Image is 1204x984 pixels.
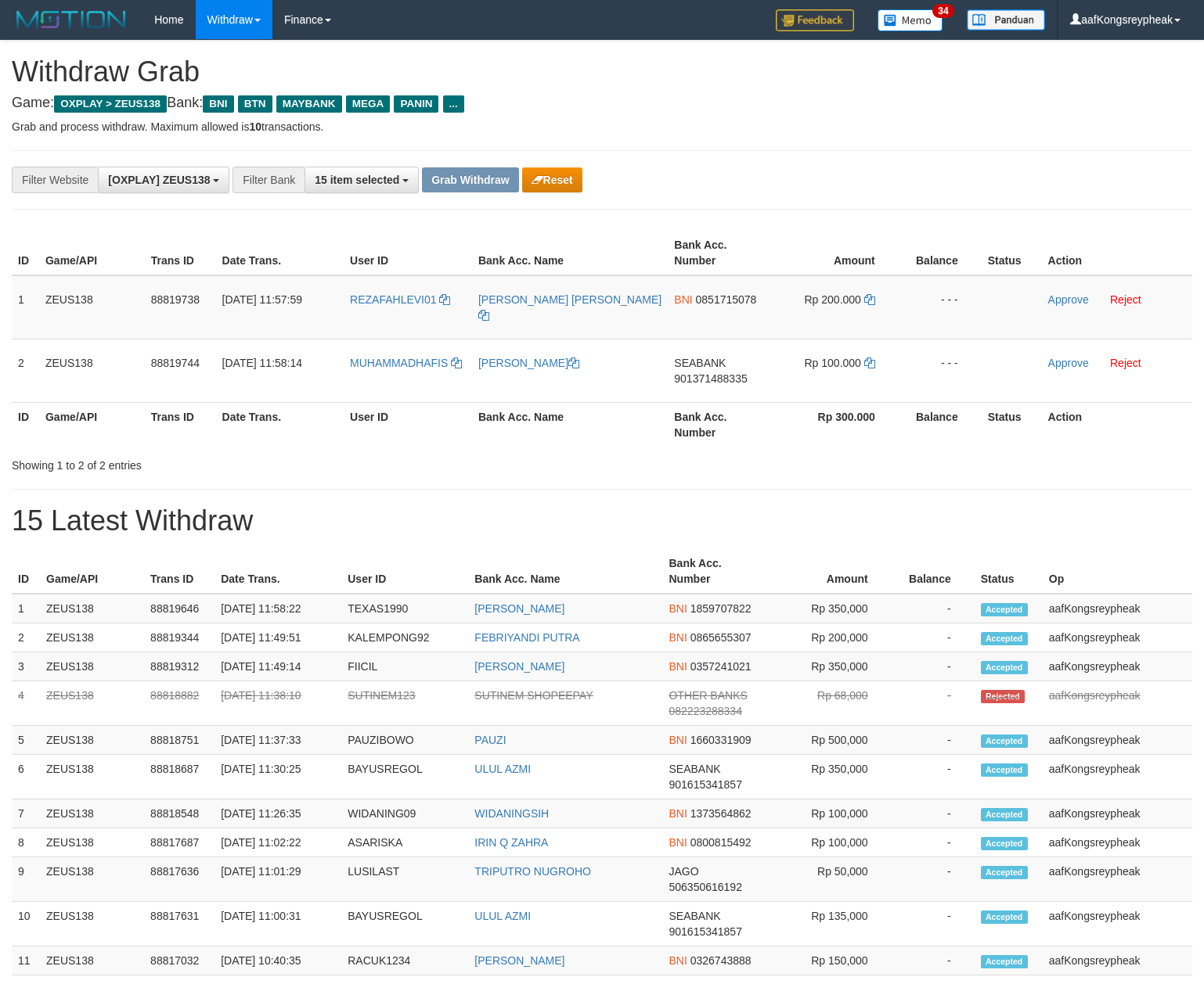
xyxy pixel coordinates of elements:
[12,505,1192,537] h1: 15 Latest Withdraw
[892,857,975,902] td: -
[662,549,766,594] th: Bank Acc. Number
[669,925,741,938] span: Copy 901615341857 to clipboard
[12,275,39,339] td: 1
[981,910,1028,924] span: Accepted
[144,828,214,857] td: 88817687
[690,660,752,673] span: Copy 0357241021 to clipboard
[892,946,975,975] td: -
[238,95,272,113] span: BTN
[144,594,214,623] td: 88819646
[981,808,1028,821] span: Accepted
[214,681,341,726] td: [DATE] 11:38:10
[350,293,437,306] span: REZAFAHLEVI01
[878,9,943,31] img: Button%20Memo.svg
[12,755,40,799] td: 6
[892,799,975,828] td: -
[40,681,144,726] td: ZEUS138
[892,652,975,681] td: -
[144,652,214,681] td: 88819312
[767,623,892,652] td: Rp 200,000
[214,623,341,652] td: [DATE] 11:49:51
[214,652,341,681] td: [DATE] 11:49:14
[669,836,687,849] span: BNI
[892,726,975,755] td: -
[669,807,687,820] span: BNI
[804,357,860,369] span: Rp 100.000
[690,954,752,967] span: Copy 0326743888 to clipboard
[341,549,468,594] th: User ID
[341,681,468,726] td: SUTINEM123
[12,857,40,902] td: 9
[690,807,752,820] span: Copy 1373564862 to clipboard
[767,799,892,828] td: Rp 100,000
[341,828,468,857] td: ASARISKA
[233,167,305,193] div: Filter Bank
[1043,549,1192,594] th: Op
[341,755,468,799] td: BAYUSREGOL
[145,402,216,447] th: Trans ID
[40,755,144,799] td: ZEUS138
[981,661,1028,674] span: Accepted
[1043,828,1192,857] td: aafKongsreypheak
[899,339,982,402] td: - - -
[12,56,1192,88] h1: Withdraw Grab
[932,4,953,18] span: 34
[40,799,144,828] td: ZEUS138
[776,9,854,31] img: Feedback.jpg
[40,623,144,652] td: ZEUS138
[474,660,564,673] a: [PERSON_NAME]
[767,549,892,594] th: Amount
[668,402,773,447] th: Bank Acc. Number
[474,836,548,849] a: IRIN Q ZAHRA
[804,293,860,306] span: Rp 200.000
[1042,402,1192,447] th: Action
[344,231,472,275] th: User ID
[144,726,214,755] td: 88818751
[767,902,892,946] td: Rp 135,000
[767,681,892,726] td: Rp 68,000
[767,652,892,681] td: Rp 350,000
[892,828,975,857] td: -
[674,293,692,306] span: BNI
[767,594,892,623] td: Rp 350,000
[899,275,982,339] td: - - -
[12,594,40,623] td: 1
[474,689,593,702] a: SUTINEM SHOPEEPAY
[1110,293,1141,306] a: Reject
[54,95,167,113] span: OXPLAY > ZEUS138
[350,293,450,306] a: REZAFAHLEVI01
[474,954,564,967] a: [PERSON_NAME]
[975,549,1043,594] th: Status
[144,799,214,828] td: 88818548
[767,726,892,755] td: Rp 500,000
[214,857,341,902] td: [DATE] 11:01:29
[151,357,200,369] span: 88819744
[40,857,144,902] td: ZEUS138
[669,705,741,717] span: Copy 082223288334 to clipboard
[315,174,399,186] span: 15 item selected
[522,167,582,192] button: Reset
[341,902,468,946] td: BAYUSREGOL
[341,799,468,828] td: WIDANING09
[981,734,1028,748] span: Accepted
[216,402,344,447] th: Date Trans.
[981,632,1028,645] span: Accepted
[341,594,468,623] td: TEXAS1990
[422,167,518,192] button: Grab Withdraw
[474,910,531,922] a: ULUL AZMI
[341,726,468,755] td: PAUZIBOWO
[472,402,668,447] th: Bank Acc. Name
[151,293,200,306] span: 88819738
[341,652,468,681] td: FIICIL
[1048,357,1089,369] a: Approve
[669,660,687,673] span: BNI
[40,652,144,681] td: ZEUS138
[669,865,698,878] span: JAGO
[1043,755,1192,799] td: aafKongsreypheak
[222,293,302,306] span: [DATE] 11:57:59
[899,402,982,447] th: Balance
[690,631,752,644] span: Copy 0865655307 to clipboard
[669,910,720,922] span: SEABANK
[12,681,40,726] td: 4
[669,602,687,615] span: BNI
